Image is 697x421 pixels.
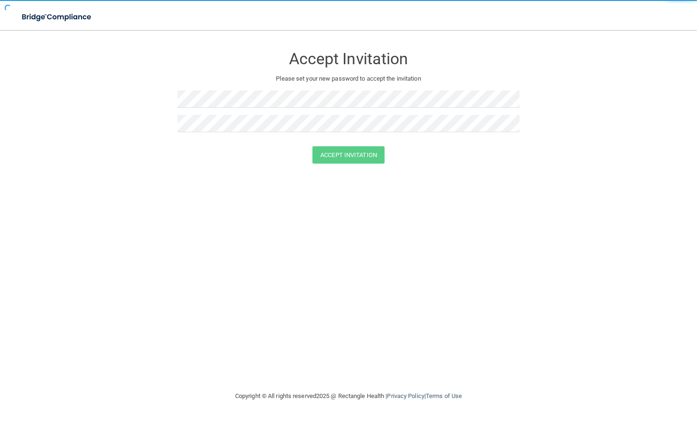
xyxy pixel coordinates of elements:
img: bridge_compliance_login_screen.278c3ca4.svg [14,8,100,27]
a: Terms of Use [426,392,462,399]
a: Privacy Policy [387,392,424,399]
button: Accept Invitation [312,146,385,164]
div: Copyright © All rights reserved 2025 @ Rectangle Health | | [178,381,519,411]
p: Please set your new password to accept the invitation [185,73,512,84]
h3: Accept Invitation [178,50,519,68]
